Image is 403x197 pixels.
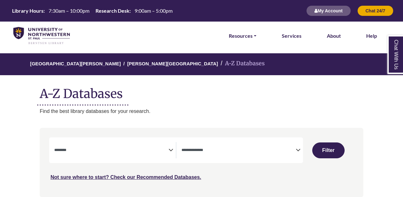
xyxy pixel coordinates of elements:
[54,148,168,153] textarea: Search
[306,5,351,16] button: My Account
[327,32,341,40] a: About
[40,107,363,115] p: Find the best library databases for your research.
[357,8,393,13] a: Chat 24/7
[135,8,173,14] span: 9:00am – 5:00pm
[93,7,131,14] th: Research Desk:
[312,142,345,158] button: Submit for Search Results
[49,8,89,14] span: 7:30am – 10:00pm
[357,5,393,16] button: Chat 24/7
[10,7,45,14] th: Library Hours:
[30,60,121,66] a: [GEOGRAPHIC_DATA][PERSON_NAME]
[10,7,175,13] table: Hours Today
[218,59,265,68] li: A-Z Databases
[40,53,363,75] nav: breadcrumb
[306,8,351,13] a: My Account
[40,82,363,101] h1: A-Z Databases
[50,174,201,180] a: Not sure where to start? Check our Recommended Databases.
[229,32,256,40] a: Resources
[182,148,296,153] textarea: Search
[13,27,70,45] img: library_home
[40,128,363,197] nav: Search filters
[10,7,175,15] a: Hours Today
[366,32,377,40] a: Help
[127,60,218,66] a: [PERSON_NAME][GEOGRAPHIC_DATA]
[282,32,301,40] a: Services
